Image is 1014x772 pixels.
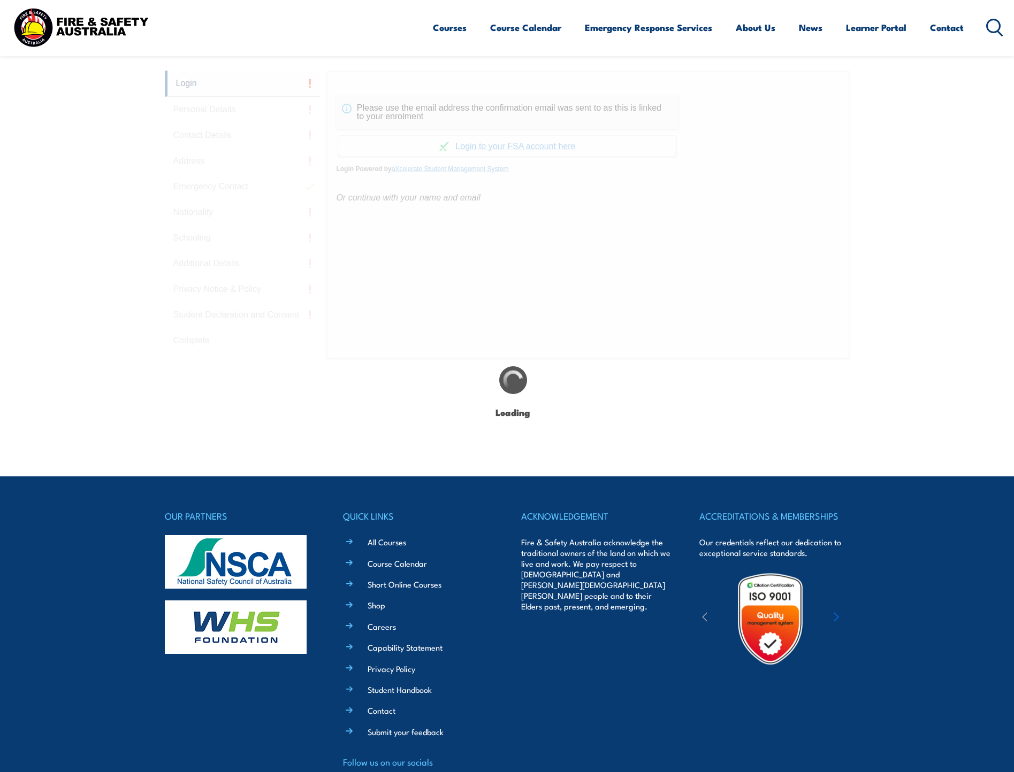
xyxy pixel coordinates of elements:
[490,13,561,42] a: Course Calendar
[368,726,444,737] a: Submit your feedback
[368,684,432,695] a: Student Handbook
[165,508,315,523] h4: OUR PARTNERS
[368,536,406,547] a: All Courses
[521,508,671,523] h4: ACKNOWLEDGEMENT
[736,13,775,42] a: About Us
[368,578,441,590] a: Short Online Courses
[433,13,467,42] a: Courses
[343,508,493,523] h4: QUICK LINKS
[723,572,817,666] img: Untitled design (19)
[368,558,427,569] a: Course Calendar
[165,535,307,589] img: nsca-logo-footer
[699,537,849,558] p: Our credentials reflect our dedication to exceptional service standards.
[368,621,396,632] a: Careers
[368,599,385,611] a: Shop
[846,13,906,42] a: Learner Portal
[521,537,671,612] p: Fire & Safety Australia acknowledge the traditional owners of the land on which we live and work....
[368,663,415,674] a: Privacy Policy
[930,13,964,42] a: Contact
[417,400,609,425] h1: Loading
[699,508,849,523] h4: ACCREDITATIONS & MEMBERSHIPS
[585,13,712,42] a: Emergency Response Services
[799,13,822,42] a: News
[165,600,307,654] img: whs-logo-footer
[368,705,395,716] a: Contact
[368,642,443,653] a: Capability Statement
[343,754,493,769] h4: Follow us on our socials
[818,600,911,637] img: ewpa-logo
